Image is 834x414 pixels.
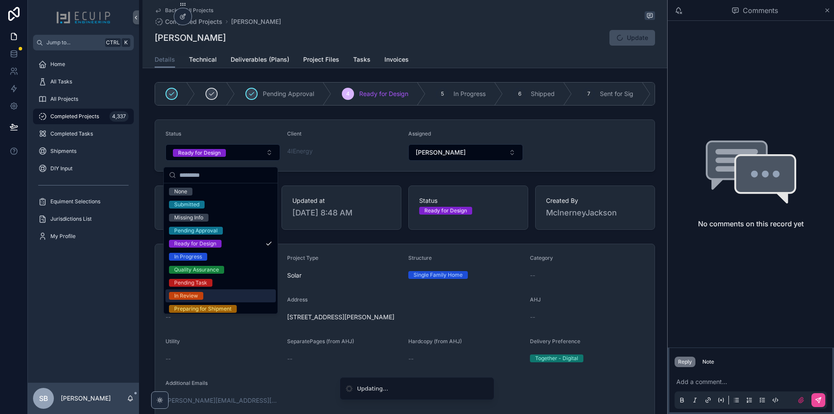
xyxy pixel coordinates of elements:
[346,90,350,97] span: 4
[165,7,213,14] span: Back to All Projects
[353,55,371,64] span: Tasks
[164,183,278,314] div: Suggestions
[287,271,301,280] span: Solar
[231,55,289,64] span: Deliverables (Plans)
[50,165,73,172] span: DIY Input
[165,144,280,161] button: Select Button
[33,143,134,159] a: Shipments
[408,255,432,261] span: Structure
[174,279,207,287] div: Pending Task
[33,74,134,89] a: All Tasks
[174,201,199,209] div: Submitted
[165,338,180,344] span: Utility
[174,214,203,222] div: Missing Info
[408,338,462,344] span: Hardcopy (from AHJ)
[33,161,134,176] a: DIY Input
[231,52,289,69] a: Deliverables (Plans)
[546,207,644,219] span: McInerneyJackson
[531,89,555,98] span: Shipped
[287,313,523,321] span: [STREET_ADDRESS][PERSON_NAME]
[424,207,467,215] div: Ready for Design
[155,52,175,68] a: Details
[109,111,129,122] div: 4,337
[698,219,804,229] h2: No comments on this record yet
[416,148,466,157] span: [PERSON_NAME]
[174,305,232,313] div: Preparing for Shipment
[303,55,339,64] span: Project Files
[33,109,134,124] a: Completed Projects4,337
[408,144,523,161] button: Select Button
[165,396,280,405] a: [PERSON_NAME][EMAIL_ADDRESS][PERSON_NAME][DOMAIN_NAME]
[546,196,644,205] span: Created By
[287,354,292,363] span: --
[174,188,187,195] div: None
[174,292,198,300] div: In Review
[357,384,388,393] div: Updating...
[600,89,633,98] span: Sent for Sig
[518,90,521,97] span: 6
[535,354,578,362] div: Together - Digital
[408,130,431,137] span: Assigned
[155,32,226,44] h1: [PERSON_NAME]
[56,10,111,24] img: App logo
[50,78,72,85] span: All Tasks
[287,147,313,156] a: 4IEnergy
[292,196,391,205] span: Updated at
[441,90,444,97] span: 5
[33,211,134,227] a: Jurisdictions List
[174,253,202,261] div: In Progress
[105,38,121,47] span: Ctrl
[530,271,535,280] span: --
[28,50,139,255] div: scrollable content
[50,61,65,68] span: Home
[587,90,590,97] span: 7
[165,130,181,137] span: Status
[33,126,134,142] a: Completed Tasks
[414,271,463,279] div: Single Family Home
[530,296,541,303] span: AHJ
[287,296,308,303] span: Address
[359,89,408,98] span: Ready for Design
[530,255,553,261] span: Category
[155,55,175,64] span: Details
[292,207,391,219] span: [DATE] 8:48 AM
[33,91,134,107] a: All Projects
[702,358,714,365] div: Note
[165,354,171,363] span: --
[408,354,414,363] span: --
[178,149,221,157] div: Ready for Design
[155,7,213,14] a: Back to All Projects
[50,130,93,137] span: Completed Tasks
[50,215,92,222] span: Jurisdictions List
[263,89,314,98] span: Pending Approval
[50,113,99,120] span: Completed Projects
[287,255,318,261] span: Project Type
[419,196,517,205] span: Status
[33,194,134,209] a: Equiment Selections
[33,56,134,72] a: Home
[353,52,371,69] a: Tasks
[61,394,111,403] p: [PERSON_NAME]
[231,17,281,26] a: [PERSON_NAME]
[189,55,217,64] span: Technical
[303,52,339,69] a: Project Files
[122,39,129,46] span: K
[699,357,718,367] button: Note
[174,266,219,274] div: Quality Assurance
[287,130,301,137] span: Client
[33,229,134,244] a: My Profile
[174,227,218,235] div: Pending Approval
[50,96,78,103] span: All Projects
[39,393,48,404] span: SB
[384,55,409,64] span: Invoices
[165,17,222,26] span: Completed Projects
[675,357,695,367] button: Reply
[743,5,778,16] span: Comments
[155,17,222,26] a: Completed Projects
[46,39,102,46] span: Jump to...
[530,338,580,344] span: Delivery Preference
[33,35,134,50] button: Jump to...CtrlK
[50,233,76,240] span: My Profile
